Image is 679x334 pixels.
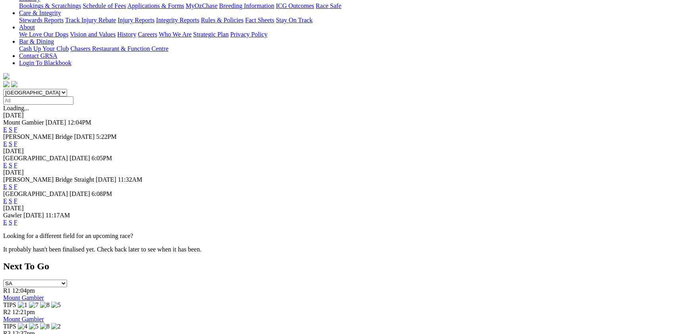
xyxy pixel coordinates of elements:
[74,133,95,140] span: [DATE]
[201,17,244,23] a: Rules & Policies
[117,31,136,38] a: History
[46,119,66,126] span: [DATE]
[159,31,192,38] a: Who We Are
[14,219,17,226] a: F
[19,17,676,24] div: Care & Integrity
[3,126,7,133] a: E
[14,198,17,204] a: F
[19,31,676,38] div: About
[276,17,312,23] a: Stay On Track
[3,183,7,190] a: E
[12,309,35,315] span: 12:21pm
[69,190,90,197] span: [DATE]
[70,31,115,38] a: Vision and Values
[127,2,184,9] a: Applications & Forms
[3,294,44,301] a: Mount Gambier
[117,17,154,23] a: Injury Reports
[83,2,126,9] a: Schedule of Fees
[245,17,274,23] a: Fact Sheets
[19,60,71,66] a: Login To Blackbook
[3,190,68,197] span: [GEOGRAPHIC_DATA]
[9,162,12,169] a: S
[19,17,63,23] a: Stewards Reports
[9,219,12,226] a: S
[315,2,341,9] a: Race Safe
[156,17,199,23] a: Integrity Reports
[19,45,676,52] div: Bar & Dining
[3,212,22,219] span: Gawler
[3,155,68,161] span: [GEOGRAPHIC_DATA]
[3,162,7,169] a: E
[3,309,11,315] span: R2
[3,246,202,253] partial: It probably hasn't been finalised yet. Check back later to see when it has been.
[3,96,73,105] input: Select date
[3,112,676,119] div: [DATE]
[19,38,54,45] a: Bar & Dining
[3,232,676,240] p: Looking for a different field for an upcoming race?
[96,176,116,183] span: [DATE]
[19,52,57,59] a: Contact GRSA
[186,2,217,9] a: MyOzChase
[3,105,29,111] span: Loading...
[67,119,91,126] span: 12:04PM
[40,323,50,330] img: 8
[118,176,142,183] span: 11:32AM
[18,301,27,309] img: 1
[19,2,81,9] a: Bookings & Scratchings
[19,31,68,38] a: We Love Our Dogs
[9,183,12,190] a: S
[193,31,229,38] a: Strategic Plan
[3,301,16,308] span: TIPS
[19,10,61,16] a: Care & Integrity
[19,24,35,31] a: About
[65,17,116,23] a: Track Injury Rebate
[92,190,112,197] span: 6:08PM
[230,31,267,38] a: Privacy Policy
[3,323,16,330] span: TIPS
[3,205,676,212] div: [DATE]
[219,2,274,9] a: Breeding Information
[3,261,676,272] h2: Next To Go
[3,148,676,155] div: [DATE]
[3,140,7,147] a: E
[29,323,38,330] img: 5
[3,133,73,140] span: [PERSON_NAME] Bridge
[276,2,314,9] a: ICG Outcomes
[3,81,10,87] img: facebook.svg
[11,81,17,87] img: twitter.svg
[18,323,27,330] img: 4
[70,45,168,52] a: Chasers Restaurant & Function Centre
[9,126,12,133] a: S
[3,198,7,204] a: E
[29,301,38,309] img: 7
[3,169,676,176] div: [DATE]
[69,155,90,161] span: [DATE]
[40,301,50,309] img: 8
[3,176,94,183] span: [PERSON_NAME] Bridge Straight
[96,133,117,140] span: 5:22PM
[9,140,12,147] a: S
[51,323,61,330] img: 2
[14,183,17,190] a: F
[9,198,12,204] a: S
[14,162,17,169] a: F
[92,155,112,161] span: 6:05PM
[19,45,69,52] a: Cash Up Your Club
[14,140,17,147] a: F
[3,219,7,226] a: E
[3,316,44,322] a: Mount Gambier
[3,119,44,126] span: Mount Gambier
[3,73,10,79] img: logo-grsa-white.png
[46,212,70,219] span: 11:17AM
[3,287,11,294] span: R1
[14,126,17,133] a: F
[51,301,61,309] img: 5
[23,212,44,219] span: [DATE]
[138,31,157,38] a: Careers
[19,2,676,10] div: Industry
[12,287,35,294] span: 12:04pm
